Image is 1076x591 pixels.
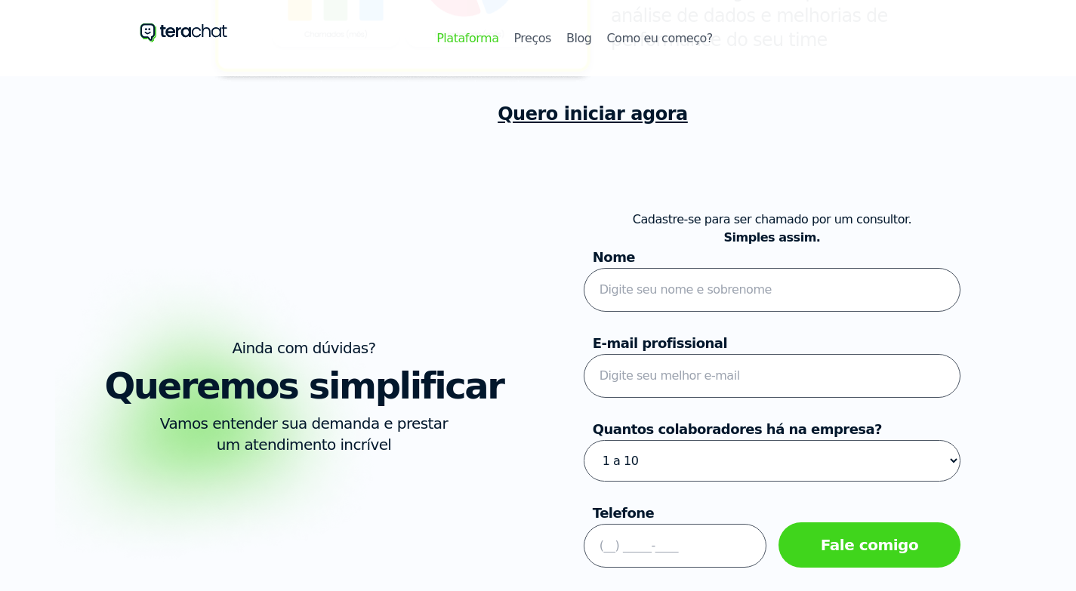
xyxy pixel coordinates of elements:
[633,211,911,229] span: Cadastre-se para ser chamado por um consultor.
[70,413,538,455] p: Vamos entender sua demanda e prestar um atendimento incrível
[584,247,635,268] label: Nome
[70,359,538,413] h3: Queremos simplificar
[584,268,960,312] input: Digite seu nome e sobrenome
[778,522,960,568] button: Fale comigo
[606,29,712,48] a: Como eu começo?
[24,24,36,36] img: logo_orange.svg
[42,24,74,36] div: v 4.0.25
[584,524,766,568] input: (__) _____-____
[39,39,169,51] div: Domínio: [DOMAIN_NAME]
[436,29,498,48] a: Plataforma
[584,333,727,354] label: E-mail profissional
[566,29,591,48] a: Blog
[724,229,821,247] b: Simples assim.
[176,89,242,99] div: Palavras-chave
[498,102,688,126] button: Quero iniciar agora
[584,419,882,440] label: Quantos colaboradores há na empresa?
[584,503,654,524] label: Telefone
[79,89,116,99] div: Domínio
[232,339,375,357] span: Ainda com dúvidas?
[140,18,228,46] a: Ir para o início
[513,29,550,48] a: Preços
[159,88,171,100] img: tab_keywords_by_traffic_grey.svg
[63,88,75,100] img: tab_domain_overview_orange.svg
[24,39,36,51] img: website_grey.svg
[584,354,960,398] input: Digite seu melhor e-mail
